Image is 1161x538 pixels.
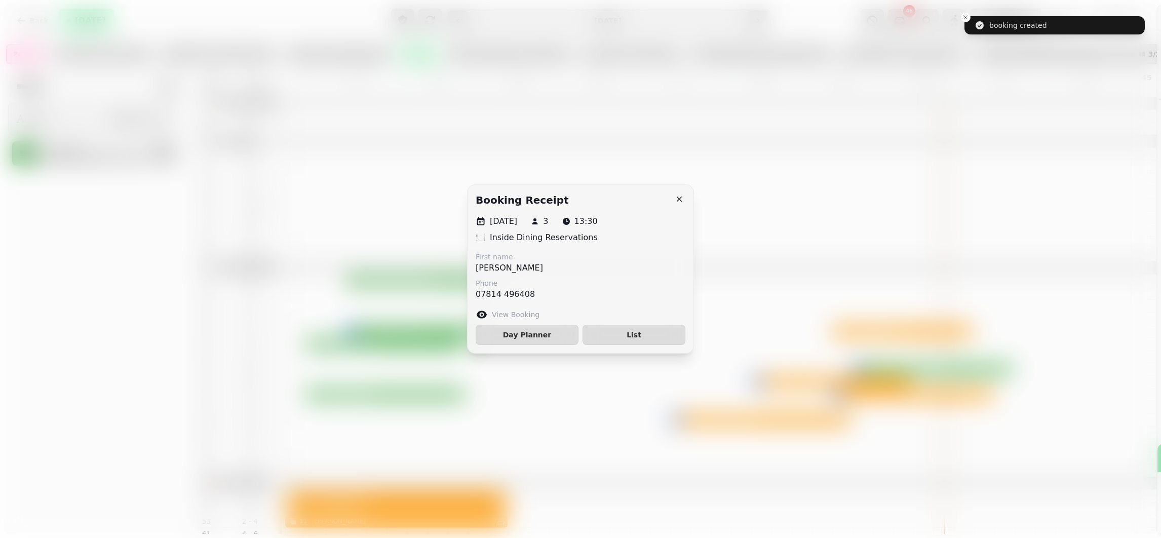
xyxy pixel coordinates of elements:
span: List [591,331,677,338]
label: View Booking [492,310,539,320]
p: 🍽️ [476,232,486,244]
h2: Booking receipt [476,193,569,207]
label: First name [476,252,543,262]
p: 3 [543,215,548,227]
button: List [583,325,685,345]
p: [DATE] [490,215,517,227]
p: Inside Dining Reservations [490,232,598,244]
p: 13:30 [574,215,598,227]
button: Day Planner [476,325,578,345]
span: Day Planner [484,331,570,338]
p: [PERSON_NAME] [476,262,543,274]
label: Phone [476,278,535,288]
p: 07814 496408 [476,288,535,300]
